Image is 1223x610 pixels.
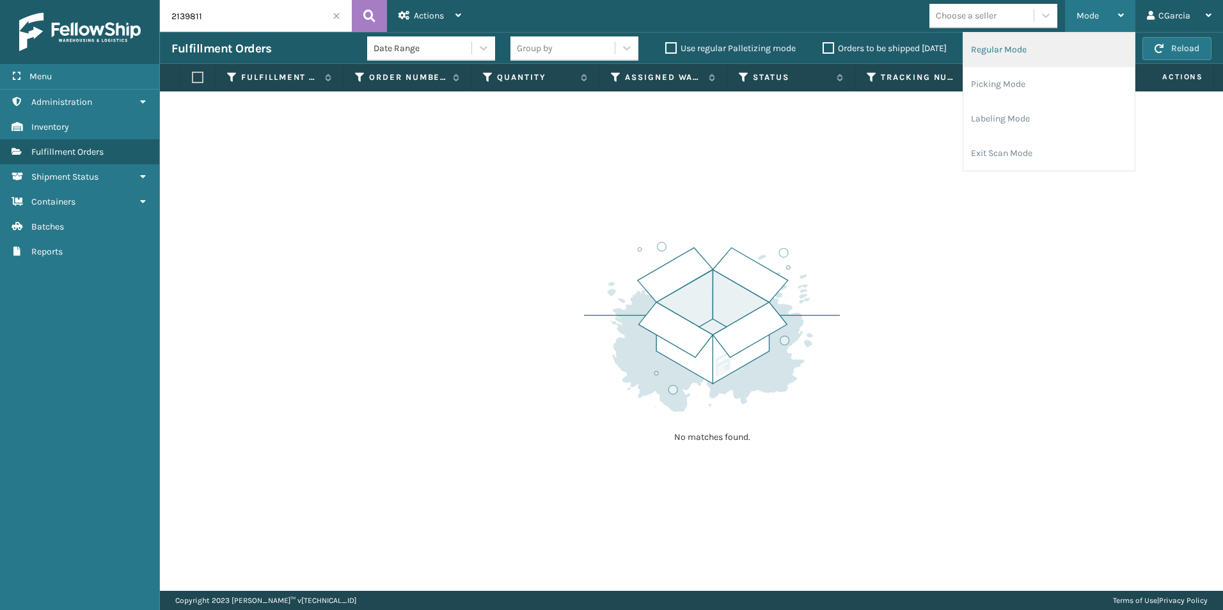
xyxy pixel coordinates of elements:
[1077,10,1099,21] span: Mode
[823,43,947,54] label: Orders to be shipped [DATE]
[963,67,1135,102] li: Picking Mode
[31,196,75,207] span: Containers
[1113,591,1208,610] div: |
[29,71,52,82] span: Menu
[369,72,446,83] label: Order Number
[963,33,1135,67] li: Regular Mode
[1159,596,1208,605] a: Privacy Policy
[963,136,1135,171] li: Exit Scan Mode
[31,121,69,132] span: Inventory
[31,146,104,157] span: Fulfillment Orders
[241,72,319,83] label: Fulfillment Order Id
[1113,596,1157,605] a: Terms of Use
[31,221,64,232] span: Batches
[753,72,830,83] label: Status
[517,42,553,55] div: Group by
[31,246,63,257] span: Reports
[31,97,92,107] span: Administration
[171,41,271,56] h3: Fulfillment Orders
[936,9,997,22] div: Choose a seller
[1142,37,1211,60] button: Reload
[19,13,141,51] img: logo
[625,72,702,83] label: Assigned Warehouse
[175,591,356,610] p: Copyright 2023 [PERSON_NAME]™ v [TECHNICAL_ID]
[881,72,958,83] label: Tracking Number
[963,102,1135,136] li: Labeling Mode
[414,10,444,21] span: Actions
[31,171,99,182] span: Shipment Status
[374,42,473,55] div: Date Range
[665,43,796,54] label: Use regular Palletizing mode
[1122,66,1211,88] span: Actions
[497,72,574,83] label: Quantity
